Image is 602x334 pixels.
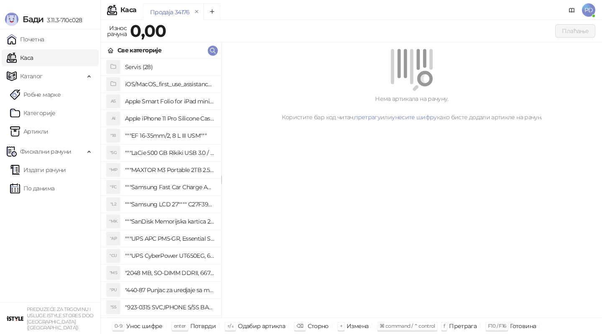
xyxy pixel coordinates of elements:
a: По данима [10,180,54,197]
div: grid [101,59,221,318]
div: "PU [107,283,120,297]
div: Сторно [308,321,329,331]
div: Одабир артикла [238,321,285,331]
img: Logo [5,13,18,26]
span: enter [174,323,186,329]
div: "MK [107,215,120,228]
h4: """Samsung LCD 27"""" C27F390FHUXEN""" [125,198,214,211]
h4: """MAXTOR M3 Portable 2TB 2.5"""" crni eksterni hard disk HX-M201TCB/GM""" [125,163,214,177]
a: Документација [565,3,579,17]
h4: """UPS CyberPower UT650EG, 650VA/360W , line-int., s_uko, desktop""" [125,249,214,262]
a: Издати рачуни [10,162,66,178]
button: Плаћање [555,24,595,38]
div: "MP [107,163,120,177]
span: Бади [23,14,43,24]
div: "S5 [107,301,120,314]
a: Категорије [10,105,56,121]
a: унесите шифру [392,113,437,121]
img: 64x64-companyLogo-77b92cf4-9946-4f36-9751-bf7bb5fd2c7d.png [7,310,23,327]
div: Каса [120,7,136,13]
h4: Apple Smart Folio for iPad mini (A17 Pro) - Sage [125,95,214,108]
div: "MS [107,266,120,280]
div: Измена [347,321,368,331]
div: "FC [107,180,120,194]
span: f [444,323,445,329]
div: Готовина [510,321,536,331]
div: Нема артикала на рачуну. Користите бар код читач, или како бисте додали артикле на рачун. [232,94,592,122]
span: PD [582,3,595,17]
div: Унос шифре [126,321,163,331]
div: "AP [107,232,120,245]
div: "CU [107,249,120,262]
div: Све категорије [117,46,161,55]
h4: Servis (28) [125,60,214,74]
h4: "923-0315 SVC,IPHONE 5/5S BATTERY REMOVAL TRAY Držač za iPhone sa kojim se otvara display [125,301,214,314]
span: F10 / F16 [488,323,506,329]
a: Робне марке [10,86,61,103]
h4: """Samsung Fast Car Charge Adapter, brzi auto punja_, boja crna""" [125,180,214,194]
button: remove [191,8,202,15]
h4: "2048 MB, SO-DIMM DDRII, 667 MHz, Napajanje 1,8 0,1 V, Latencija CL5" [125,266,214,280]
h4: "440-87 Punjac za uredjaje sa micro USB portom 4/1, Stand." [125,283,214,297]
div: Продаја 34176 [150,8,190,17]
span: ⌫ [296,323,303,329]
span: Фискални рачуни [20,143,71,160]
div: Претрага [449,321,477,331]
a: ArtikliАртикли [10,123,48,140]
button: Add tab [204,3,220,20]
div: Износ рачуна [105,23,128,39]
div: "18 [107,129,120,142]
span: 0-9 [115,323,122,329]
h4: """SanDisk Memorijska kartica 256GB microSDXC sa SD adapterom SDSQXA1-256G-GN6MA - Extreme PLUS, ... [125,215,214,228]
a: претрагу [354,113,380,121]
div: "5G [107,146,120,159]
span: 3.11.3-710c028 [43,16,82,24]
span: Каталог [20,68,43,85]
strong: 0,00 [130,21,166,41]
div: AS [107,95,120,108]
h4: iOS/MacOS_first_use_assistance (4) [125,77,214,91]
h4: """LaCie 500 GB Rikiki USB 3.0 / Ultra Compact & Resistant aluminum / USB 3.0 / 2.5""""""" [125,146,214,159]
div: AI [107,112,120,125]
h4: Apple iPhone 11 Pro Silicone Case - Black [125,112,214,125]
a: Каса [7,49,33,66]
a: Почетна [7,31,44,48]
h4: """UPS APC PM5-GR, Essential Surge Arrest,5 utic_nica""" [125,232,214,245]
div: Потврди [190,321,216,331]
div: "L2 [107,198,120,211]
span: ↑/↓ [227,323,234,329]
h4: """EF 16-35mm/2, 8 L III USM""" [125,129,214,142]
span: + [340,323,342,329]
span: ⌘ command / ⌃ control [380,323,435,329]
small: PREDUZEĆE ZA TRGOVINU I USLUGE ISTYLE STORES DOO [GEOGRAPHIC_DATA] ([GEOGRAPHIC_DATA]) [27,306,94,331]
